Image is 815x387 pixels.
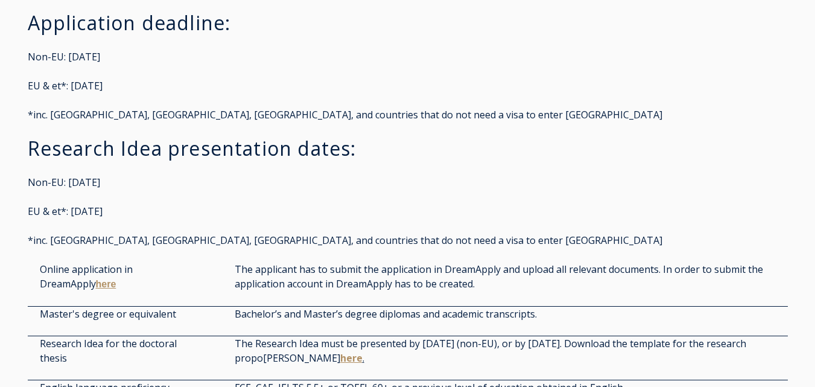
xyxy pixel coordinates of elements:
[40,263,133,290] span: Online application in DreamApply
[40,307,176,321] span: Master's degree or equivalent
[28,50,788,64] p: Non-EU: [DATE]
[263,351,364,365] span: [PERSON_NAME]
[28,108,662,121] span: *inc. [GEOGRAPHIC_DATA], [GEOGRAPHIC_DATA], [GEOGRAPHIC_DATA], and countries that do not need a v...
[28,204,788,219] p: EU & et*: [DATE]
[28,234,662,247] span: *inc. [GEOGRAPHIC_DATA], [GEOGRAPHIC_DATA], [GEOGRAPHIC_DATA], and countries that do not need a v...
[363,351,364,365] a: .
[235,263,763,290] span: The applicant has to submit the application in DreamApply and upload all relevant documents. In o...
[28,175,788,190] p: Non-EU: [DATE]
[28,78,788,93] p: EU & et*: [DATE]
[235,307,537,321] span: Bachelor’s and Master’s degree diplomas and academic transcripts.
[235,336,776,365] p: The Research Idea must be presented by [DATE] (non-EU), or by [DATE]. Download the template for t...
[40,337,177,365] span: Research Idea for the doctoral thesis
[340,351,363,365] a: here
[28,136,788,161] h3: Research Idea presentation dates:
[28,11,788,35] h3: Application deadline:
[96,279,116,289] a: here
